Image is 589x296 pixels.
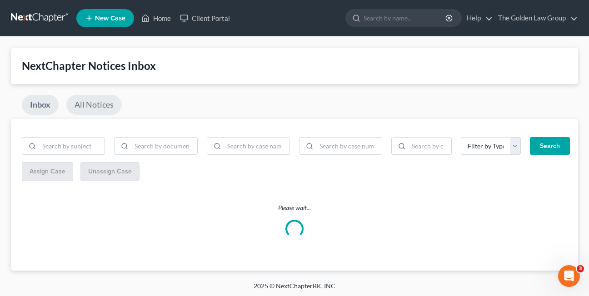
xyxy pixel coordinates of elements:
input: Search by document name [131,138,197,155]
span: 3 [577,265,584,272]
input: Search by case name [224,138,290,155]
input: Search by date [409,138,451,155]
span: New Case [95,15,125,22]
a: Help [462,10,493,26]
a: The Golden Law Group [494,10,578,26]
a: Client Portal [175,10,235,26]
a: Home [137,10,175,26]
button: Search [530,137,570,155]
input: Search by name... [364,10,447,26]
a: Inbox [22,95,59,115]
input: Search by subject [39,138,105,155]
input: Search by case number [316,138,382,155]
iframe: Intercom live chat [558,265,580,287]
p: Please wait... [11,203,578,212]
div: NextChapter Notices Inbox [22,59,567,73]
a: All Notices [66,95,122,115]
